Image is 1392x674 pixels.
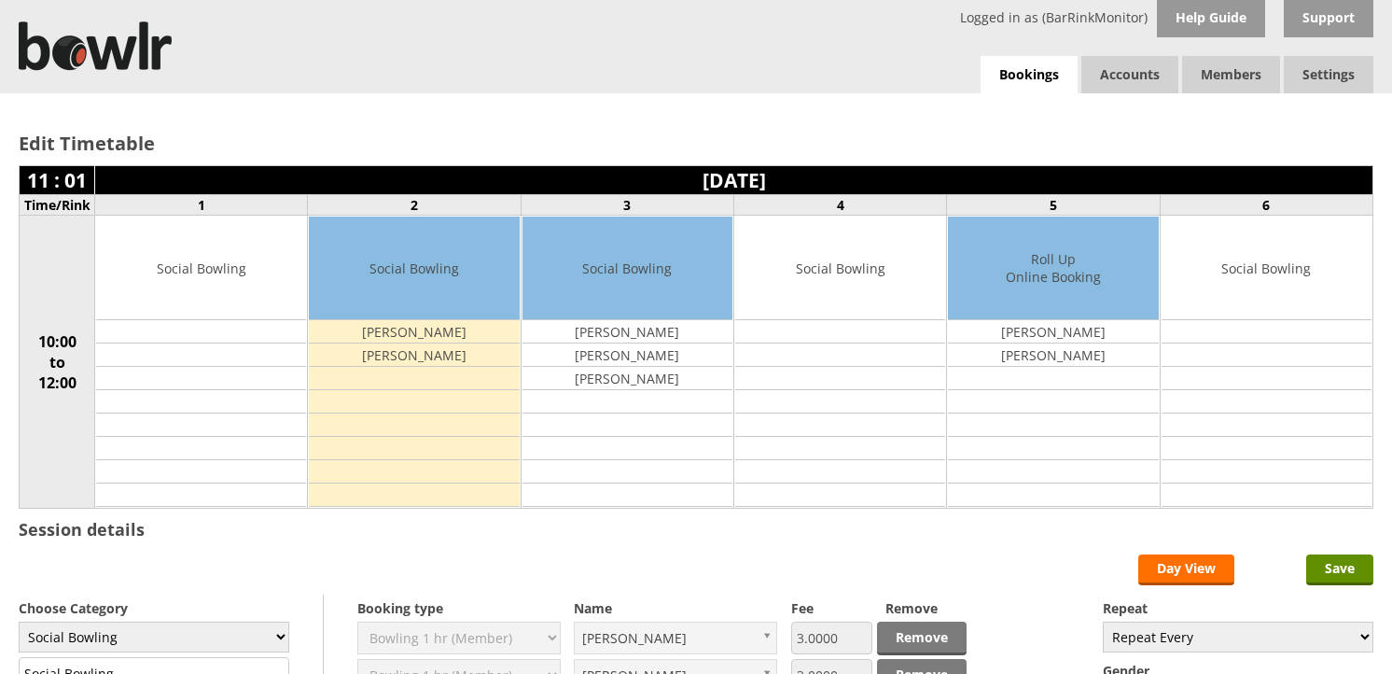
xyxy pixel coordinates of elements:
label: Fee [791,599,872,617]
a: Bookings [981,56,1078,94]
td: [PERSON_NAME] [948,344,1158,367]
td: [PERSON_NAME] [522,344,732,367]
a: [PERSON_NAME] [574,622,777,654]
td: Roll Up Online Booking [948,217,1158,320]
input: Save [1306,555,1373,585]
td: 1 [95,195,308,216]
span: Accounts [1081,56,1178,93]
td: 10:00 to 12:00 [20,216,95,509]
td: [PERSON_NAME] [309,344,519,367]
td: Social Bowling [735,217,945,320]
label: Booking type [357,599,561,617]
td: Social Bowling [522,217,732,320]
td: 4 [733,195,946,216]
td: 2 [308,195,521,216]
td: [PERSON_NAME] [522,367,732,390]
span: Members [1182,56,1280,93]
td: 6 [1160,195,1372,216]
td: [DATE] [95,166,1373,195]
span: Settings [1284,56,1373,93]
td: Time/Rink [20,195,95,216]
td: [PERSON_NAME] [522,320,732,344]
td: Social Bowling [309,217,519,320]
td: [PERSON_NAME] [948,320,1158,344]
a: Remove [877,622,967,655]
td: 5 [947,195,1160,216]
label: Repeat [1103,599,1373,617]
td: 3 [521,195,733,216]
label: Name [574,599,777,617]
td: Social Bowling [96,217,306,320]
a: Day View [1138,555,1234,585]
label: Choose Category [19,599,289,617]
td: [PERSON_NAME] [309,320,519,344]
td: Social Bowling [1162,217,1371,320]
h2: Edit Timetable [19,131,1373,156]
h3: Session details [19,518,145,541]
span: [PERSON_NAME] [582,623,752,653]
td: 11 : 01 [20,166,95,195]
label: Remove [885,599,967,617]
